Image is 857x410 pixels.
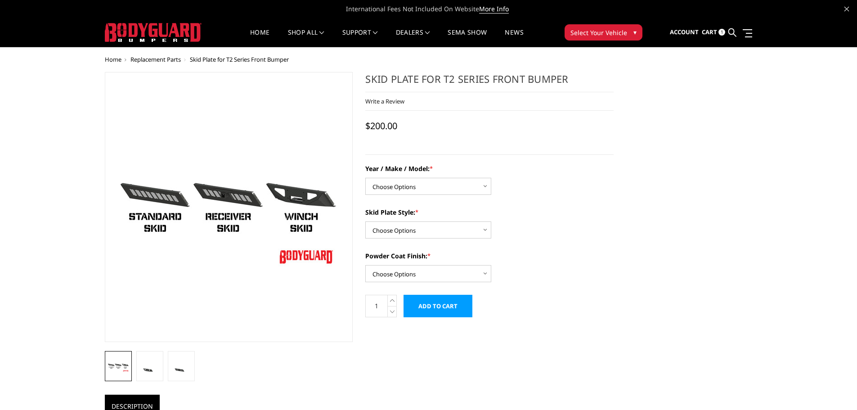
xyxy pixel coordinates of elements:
button: Select Your Vehicle [565,24,642,41]
a: News [505,29,523,47]
span: ▾ [633,27,637,37]
span: $200.00 [365,120,397,132]
label: Skid Plate Style: [365,207,614,217]
a: Cart 1 [702,20,725,45]
input: Add to Cart [404,295,472,317]
span: Skid Plate for T2 Series Front Bumper [190,55,289,63]
a: Support [342,29,378,47]
a: Home [105,55,121,63]
span: Account [670,28,699,36]
a: Skid Plate for T2 Series Front Bumper [105,72,353,342]
label: Year / Make / Model: [365,164,614,173]
span: Cart [702,28,717,36]
a: Home [250,29,269,47]
a: SEMA Show [448,29,487,47]
a: shop all [288,29,324,47]
a: Write a Review [365,97,404,105]
a: More Info [479,5,509,14]
a: Replacement Parts [130,55,181,63]
a: Dealers [396,29,430,47]
label: Powder Coat Finish: [365,251,614,261]
img: winch mount skid plate [139,360,161,372]
span: 1 [718,29,725,36]
span: Select Your Vehicle [570,28,627,37]
img: Skid Plate for T2 Series Front Bumper [108,360,129,372]
iframe: Chat Widget [812,367,857,410]
img: BODYGUARD BUMPERS [105,23,202,42]
h1: Skid Plate for T2 Series Front Bumper [365,72,614,92]
img: receiver hitch skid plate [171,360,192,372]
a: Account [670,20,699,45]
